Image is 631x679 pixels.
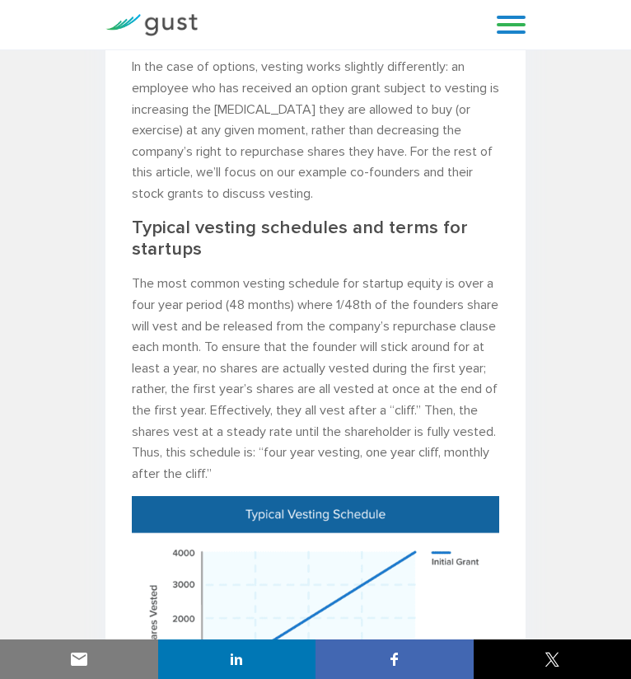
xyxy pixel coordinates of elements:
img: linkedin sharing button [227,649,246,669]
p: In the case of options, vesting works slightly differently: an employee who has received an optio... [132,56,499,204]
img: twitter sharing button [542,649,562,669]
img: facebook sharing button [385,649,404,669]
img: Gust Logo [105,14,198,36]
img: email sharing button [69,649,89,669]
h2: Typical vesting schedules and terms for startups [132,217,499,261]
p: The most common vesting schedule for startup equity is over a four year period (48 months) where ... [132,273,499,484]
